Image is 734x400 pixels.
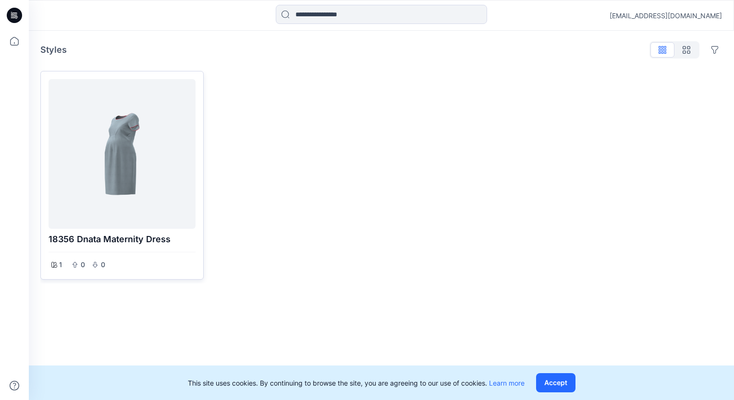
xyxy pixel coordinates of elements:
[80,259,86,271] p: 0
[188,378,525,388] p: This site uses cookies. By continuing to browse the site, you are agreeing to our use of cookies.
[707,42,722,58] button: Options
[40,43,67,57] p: Styles
[489,379,525,387] a: Learn more
[100,259,106,271] p: 0
[536,373,575,392] button: Accept
[610,11,722,21] div: [EMAIL_ADDRESS][DOMAIN_NAME]
[49,233,196,246] p: 18356 Dnata Maternity Dress
[59,259,62,271] p: 1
